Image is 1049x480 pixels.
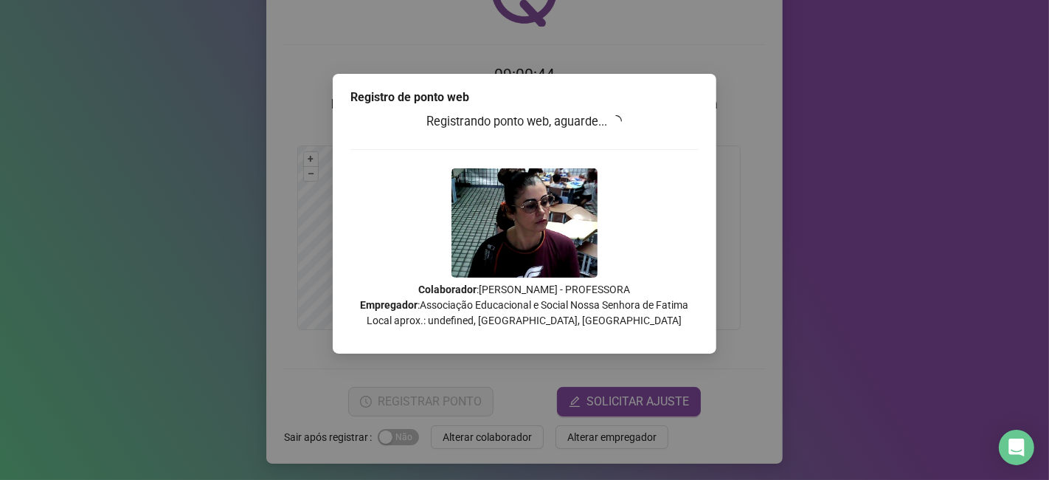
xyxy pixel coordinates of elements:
[999,430,1034,465] div: Open Intercom Messenger
[350,112,699,131] h3: Registrando ponto web, aguarde...
[350,89,699,106] div: Registro de ponto web
[361,299,418,311] strong: Empregador
[451,168,598,278] img: 9k=
[350,282,699,329] p: : [PERSON_NAME] - PROFESSORA : Associação Educacional e Social Nossa Senhora de Fatima Local apro...
[608,113,624,129] span: loading
[419,284,477,295] strong: Colaborador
